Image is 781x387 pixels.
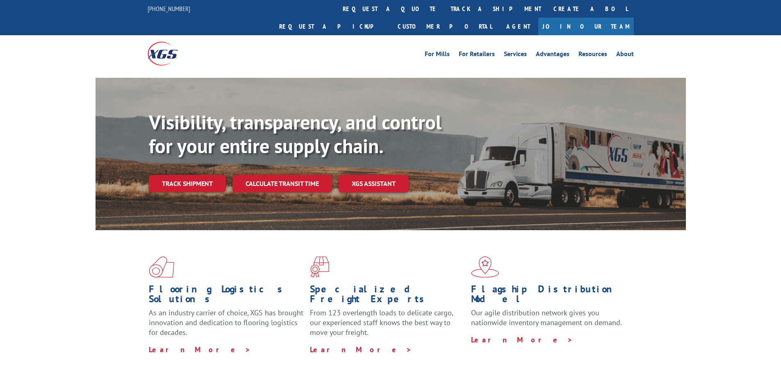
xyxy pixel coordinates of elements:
a: Learn More > [149,345,251,354]
a: [PHONE_NUMBER] [148,5,190,13]
a: Request a pickup [273,18,392,35]
a: Advantages [536,51,569,60]
b: Visibility, transparency, and control for your entire supply chain. [149,109,442,158]
a: Learn More > [310,345,412,354]
a: Learn More > [471,335,573,344]
h1: Flagship Distribution Model [471,284,626,308]
span: As an industry carrier of choice, XGS has brought innovation and dedication to flooring logistics... [149,308,303,337]
a: Join Our Team [538,18,634,35]
h1: Flooring Logistics Solutions [149,284,304,308]
img: xgs-icon-flagship-distribution-model-red [471,256,499,278]
img: xgs-icon-total-supply-chain-intelligence-red [149,256,174,278]
a: For Mills [425,51,450,60]
a: For Retailers [459,51,495,60]
a: Calculate transit time [232,175,332,192]
p: From 123 overlength loads to delicate cargo, our experienced staff knows the best way to move you... [310,308,465,344]
h1: Specialized Freight Experts [310,284,465,308]
a: Agent [498,18,538,35]
a: Resources [578,51,607,60]
a: About [616,51,634,60]
span: Our agile distribution network gives you nationwide inventory management on demand. [471,308,622,327]
a: Services [504,51,527,60]
a: Customer Portal [392,18,498,35]
a: XGS ASSISTANT [339,175,409,192]
a: Track shipment [149,175,226,192]
img: xgs-icon-focused-on-flooring-red [310,256,329,278]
